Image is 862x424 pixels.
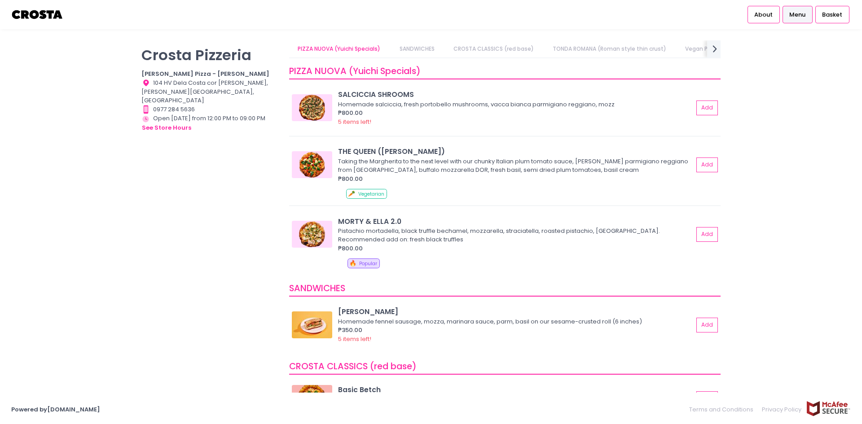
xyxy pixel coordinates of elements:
[292,385,332,412] img: Basic Betch
[338,306,693,317] div: [PERSON_NAME]
[338,100,690,109] div: Homemade salciccia, fresh portobello mushrooms, vacca bianca parmigiano reggiano, mozz
[758,401,806,418] a: Privacy Policy
[789,10,805,19] span: Menu
[338,385,693,395] div: Basic Betch
[292,94,332,121] img: SALCICCIA SHROOMS
[359,260,377,267] span: Popular
[338,175,693,184] div: ₱800.00
[544,40,675,57] a: TONDA ROMANA (Roman style thin crust)
[141,114,278,133] div: Open [DATE] from 12:00 PM to 09:00 PM
[338,227,690,244] div: Pistachio mortadella, black truffle bechamel, mozzarella, straciatella, roasted pistachio, [GEOGR...
[141,105,278,114] div: 0977 284 5636
[806,401,851,416] img: mcafee-secure
[348,189,355,198] span: 🥕
[141,123,192,133] button: see store hours
[338,244,693,253] div: ₱800.00
[444,40,542,57] a: CROSTA CLASSICS (red base)
[748,6,780,23] a: About
[696,157,718,172] button: Add
[754,10,773,19] span: About
[292,311,332,338] img: HOAGIE ROLL
[338,326,693,335] div: ₱350.00
[338,317,690,326] div: Homemade fennel sausage, mozza, marinara sauce, parm, basil on our sesame-crusted roll (6 inches)
[696,227,718,242] button: Add
[11,405,100,414] a: Powered by[DOMAIN_NAME]
[141,70,269,78] b: [PERSON_NAME] Pizza - [PERSON_NAME]
[338,146,693,157] div: THE QUEEN ([PERSON_NAME])
[696,101,718,115] button: Add
[289,282,345,294] span: SANDWICHES
[141,46,278,64] p: Crosta Pizzeria
[338,157,690,175] div: Taking the Margherita to the next level with our chunky Italian plum tomato sauce, [PERSON_NAME] ...
[338,89,693,100] div: SALCICCIA SHROOMS
[292,221,332,248] img: MORTY & ELLA 2.0
[358,191,384,197] span: Vegetarian
[391,40,443,57] a: SANDWICHES
[338,109,693,118] div: ₱800.00
[289,65,421,77] span: PIZZA NUOVA (Yuichi Specials)
[822,10,842,19] span: Basket
[338,335,371,343] span: 5 items left!
[696,391,718,406] button: Add
[696,318,718,332] button: Add
[783,6,813,23] a: Menu
[289,360,417,372] span: CROSTA CLASSICS (red base)
[677,40,728,57] a: Vegan Pizza
[141,79,278,105] div: 104 HV Dela Costa cor [PERSON_NAME], [PERSON_NAME][GEOGRAPHIC_DATA], [GEOGRAPHIC_DATA]
[349,259,356,267] span: 🔥
[11,7,64,22] img: logo
[338,118,371,126] span: 5 items left!
[689,401,758,418] a: Terms and Conditions
[338,216,693,227] div: MORTY & ELLA 2.0
[289,40,389,57] a: PIZZA NUOVA (Yuichi Specials)
[292,151,332,178] img: THE QUEEN (Margherita)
